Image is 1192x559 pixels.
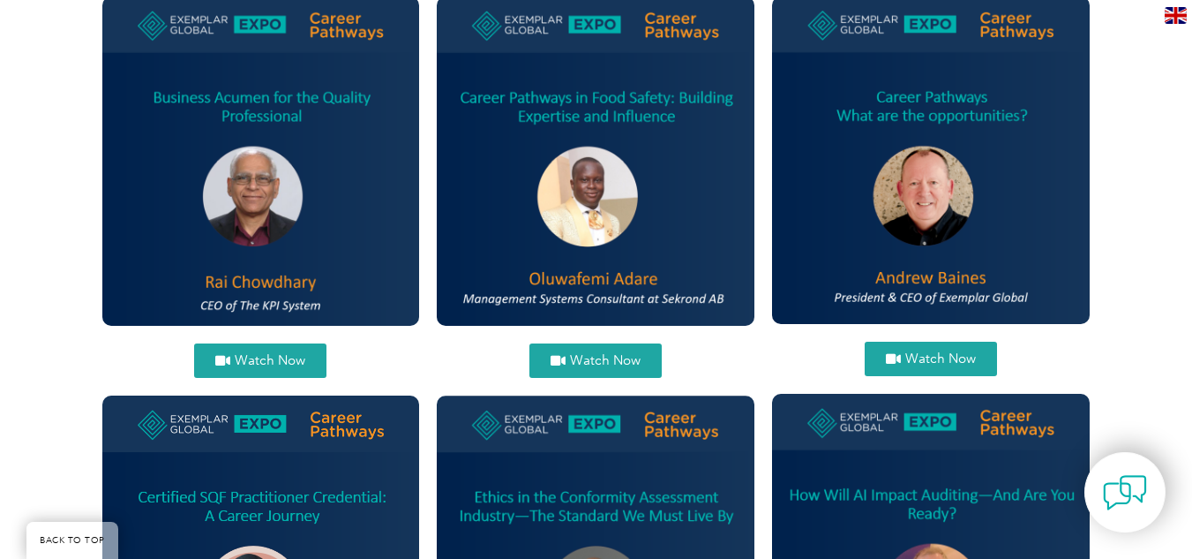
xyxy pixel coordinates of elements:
a: Watch Now [194,344,326,378]
a: Watch Now [865,342,997,376]
span: Watch Now [235,354,305,367]
a: BACK TO TOP [26,522,118,559]
a: Watch Now [529,344,662,378]
img: contact-chat.png [1103,471,1147,515]
img: en [1165,7,1187,24]
span: Watch Now [570,354,641,367]
span: Watch Now [905,352,976,366]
